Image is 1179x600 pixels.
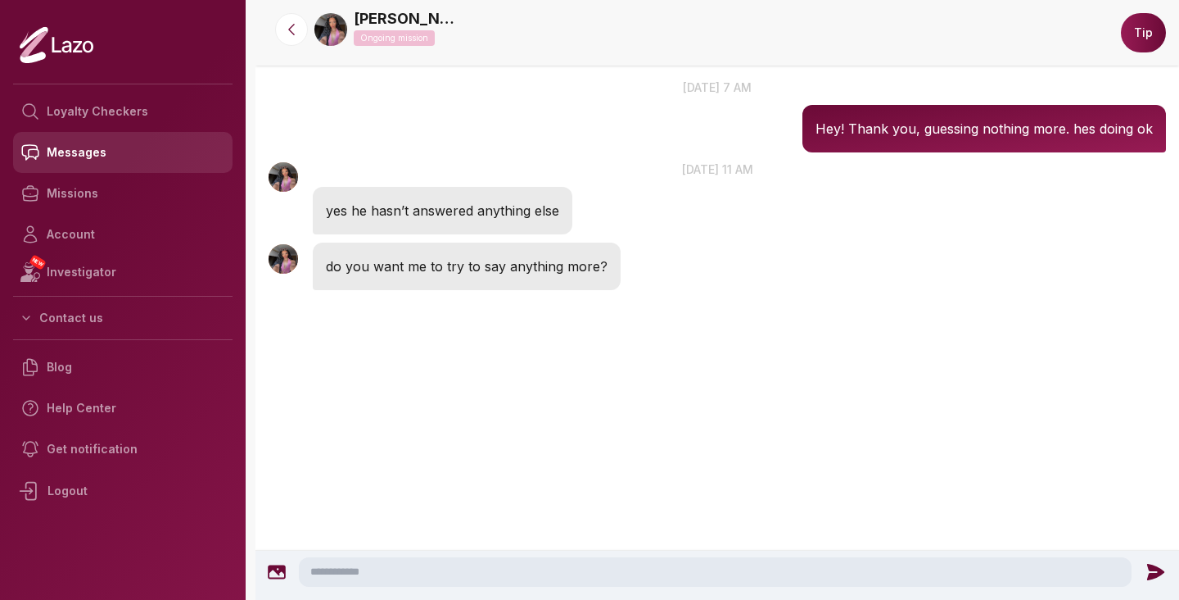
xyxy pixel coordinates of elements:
[815,118,1153,139] p: Hey! Thank you, guessing nothing more. hes doing ok
[13,214,233,255] a: Account
[13,347,233,388] a: Blog
[13,91,233,132] a: Loyalty Checkers
[13,173,233,214] a: Missions
[326,200,559,221] p: yes he hasn’t answered anything else
[326,256,608,277] p: do you want me to try to say anything more?
[354,7,460,30] a: [PERSON_NAME]
[13,132,233,173] a: Messages
[13,255,233,289] a: NEWInvestigator
[314,13,347,46] img: 4b0546d6-1fdc-485f-8419-658a292abdc7
[13,470,233,512] div: Logout
[13,388,233,429] a: Help Center
[255,79,1179,96] p: [DATE] 7 am
[13,429,233,470] a: Get notification
[13,303,233,333] button: Contact us
[255,161,1179,178] p: [DATE] 11 am
[354,30,435,46] p: Ongoing mission
[29,254,47,270] span: NEW
[269,244,298,274] img: User avatar
[1121,13,1166,52] button: Tip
